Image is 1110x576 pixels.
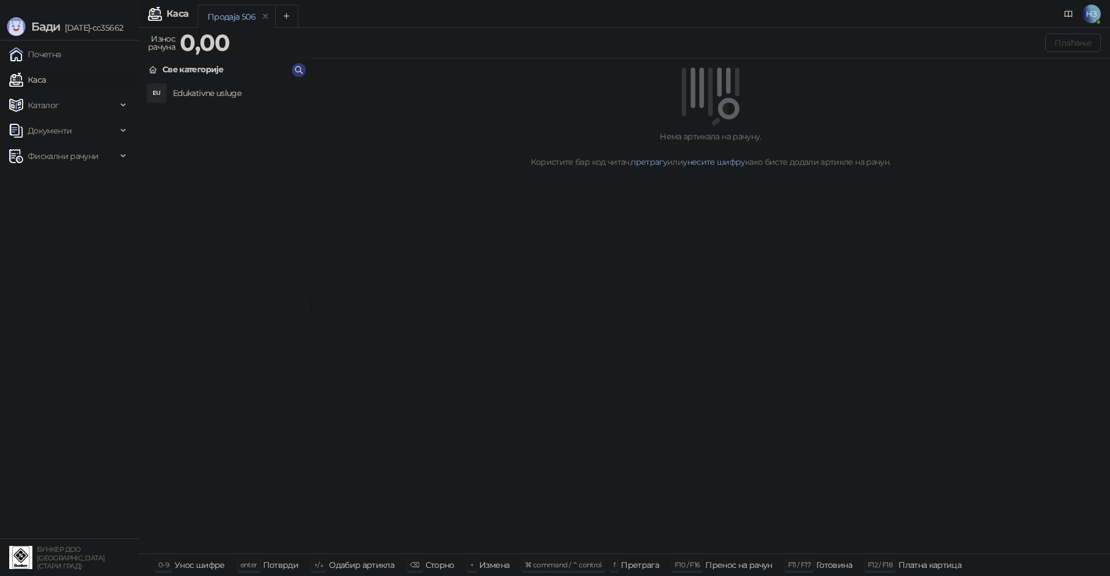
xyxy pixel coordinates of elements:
strong: 0,00 [180,28,230,57]
span: НЗ [1082,5,1101,23]
div: EU [147,84,166,102]
img: Logo [7,17,25,36]
a: унесите шифру [683,157,745,167]
div: Каса [166,9,188,19]
span: Каталог [28,94,59,117]
span: [DATE]-cc35662 [60,23,123,33]
span: Документи [28,119,72,142]
h4: Edukativne usluge [173,84,301,102]
span: ⌫ [410,560,419,569]
span: ⌘ command / ⌃ control [525,560,602,569]
a: Документација [1059,5,1078,23]
button: Плаћање [1045,34,1101,52]
a: Каса [9,68,46,91]
div: Пренос на рачун [705,557,772,573]
img: 64x64-companyLogo-d200c298-da26-4023-afd4-f376f589afb5.jpeg [9,546,32,569]
span: F12 / F18 [868,560,893,569]
span: + [470,560,473,569]
span: 0-9 [158,560,169,569]
div: Готовина [816,557,852,573]
span: Фискални рачуни [28,145,98,168]
span: F10 / F16 [675,560,700,569]
div: Унос шифре [175,557,225,573]
a: Почетна [9,43,61,66]
button: Add tab [275,5,298,28]
div: Платна картица [898,557,961,573]
div: Продаја 506 [208,10,256,23]
div: Измена [479,557,509,573]
div: Нема артикала на рачуну. Користите бар код читач, или како бисте додали артикле на рачун. [325,130,1096,168]
div: Сторно [425,557,454,573]
button: remove [258,12,273,21]
span: F11 / F17 [788,560,811,569]
div: Потврди [263,557,299,573]
div: Претрага [621,557,659,573]
a: претрагу [631,157,667,167]
small: БУНКЕР ДОО [GEOGRAPHIC_DATA] (СТАРИ ГРАД) [37,545,105,570]
div: Износ рачуна [146,31,177,54]
div: Све категорије [162,63,223,76]
span: Бади [31,20,60,34]
span: enter [240,560,257,569]
span: f [613,560,615,569]
span: ↑/↓ [314,560,323,569]
div: grid [139,81,310,553]
div: Одабир артикла [329,557,394,573]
